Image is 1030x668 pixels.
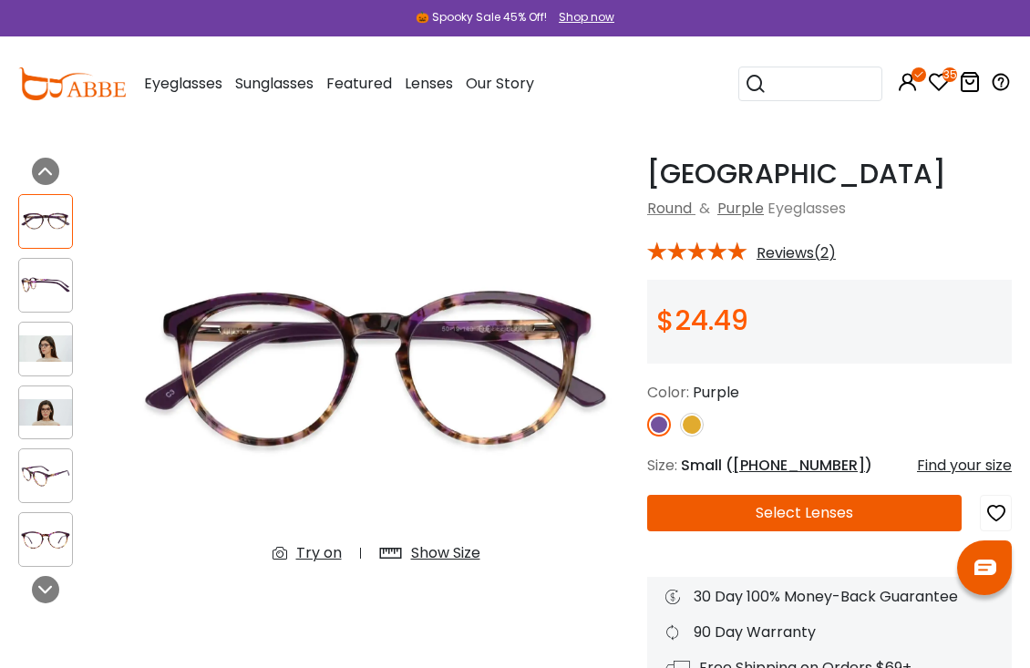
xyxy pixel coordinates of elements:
div: Try on [296,542,342,564]
span: Purple [693,382,739,403]
img: chat [974,560,996,575]
span: Reviews(2) [757,245,836,262]
h1: [GEOGRAPHIC_DATA] [647,158,1012,190]
a: 35 [928,75,950,96]
div: 30 Day 100% Money-Back Guarantee [665,586,994,608]
a: Shop now [550,9,614,25]
span: Sunglasses [235,73,314,94]
img: Innsbruck Purple Acetate Eyeglasses , UniversalBridgeFit Frames from ABBE Glasses [19,463,72,489]
i: 35 [942,67,957,82]
img: Innsbruck Purple Acetate Eyeglasses , UniversalBridgeFit Frames from ABBE Glasses [19,399,72,426]
button: Select Lenses [647,495,962,531]
img: Innsbruck Purple Acetate Eyeglasses , UniversalBridgeFit Frames from ABBE Glasses [19,272,72,298]
span: & [695,198,714,219]
span: Featured [326,73,392,94]
img: Innsbruck Purple Acetate Eyeglasses , UniversalBridgeFit Frames from ABBE Glasses [123,158,629,579]
span: Small ( ) [681,455,872,476]
img: Innsbruck Purple Acetate Eyeglasses , UniversalBridgeFit Frames from ABBE Glasses [19,208,72,234]
span: Our Story [466,73,534,94]
div: Shop now [559,9,614,26]
a: Purple [717,198,764,219]
span: Eyeglasses [767,198,846,219]
img: Innsbruck Purple Acetate Eyeglasses , UniversalBridgeFit Frames from ABBE Glasses [19,335,72,362]
img: abbeglasses.com [18,67,126,100]
span: Size: [647,455,677,476]
span: Color: [647,382,689,403]
span: [PHONE_NUMBER] [733,455,865,476]
div: Find your size [917,455,1012,477]
div: Show Size [411,542,480,564]
span: Lenses [405,73,453,94]
span: Eyeglasses [144,73,222,94]
img: Innsbruck Purple Acetate Eyeglasses , UniversalBridgeFit Frames from ABBE Glasses [19,527,72,553]
span: $24.49 [656,301,748,340]
a: Round [647,198,692,219]
div: 90 Day Warranty [665,622,994,643]
div: 🎃 Spooky Sale 45% Off! [416,9,547,26]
